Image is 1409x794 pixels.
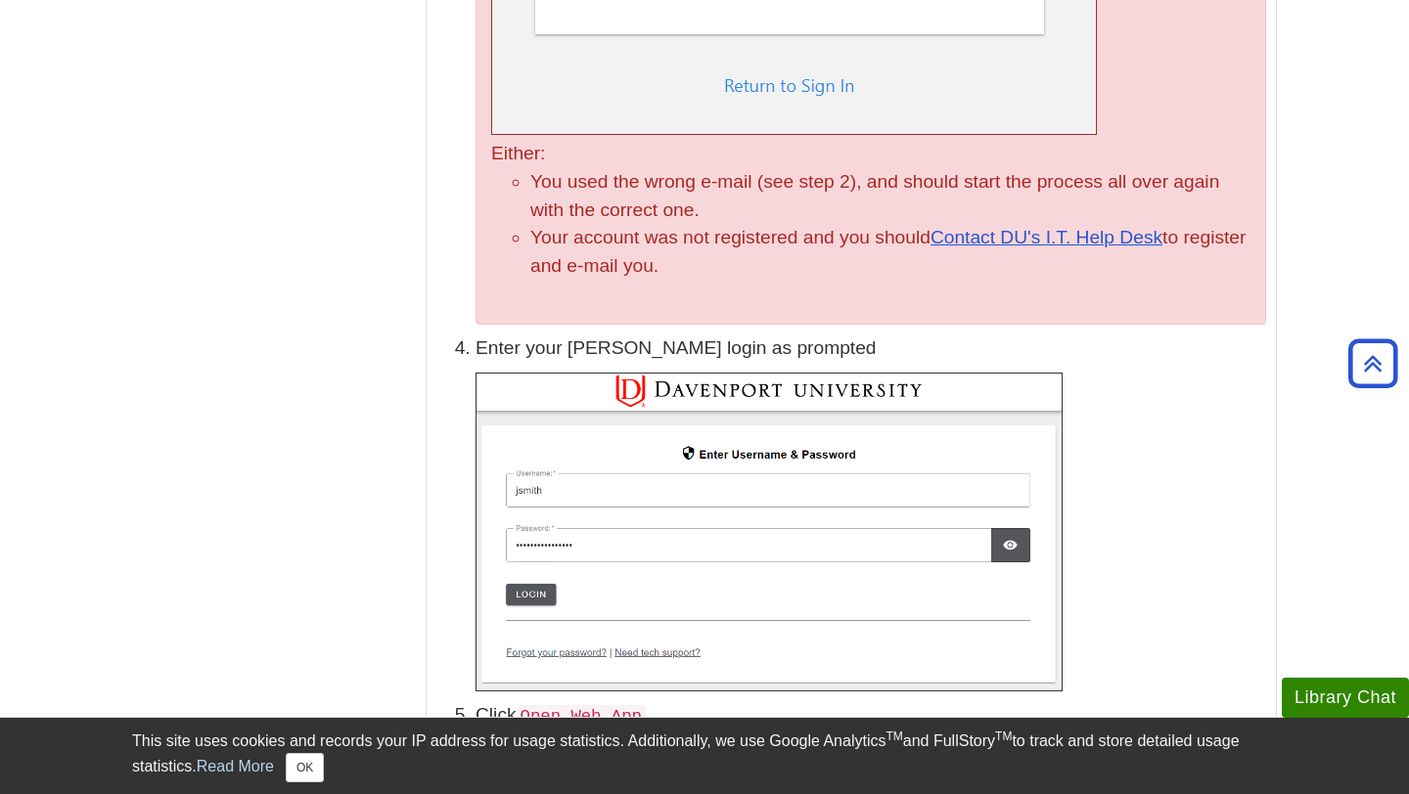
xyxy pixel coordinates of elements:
div: This site uses cookies and records your IP address for usage statistics. Additionally, we use Goo... [132,729,1277,782]
li: You used the wrong e-mail (see step 2), and should start the process all over again with the corr... [530,168,1250,225]
code: Open Web App [517,705,646,728]
sup: TM [995,729,1012,743]
button: Library Chat [1282,678,1409,718]
a: Back to Top [1341,350,1404,376]
p: Either: [491,140,1250,168]
sup: TM [886,729,902,743]
a: Read More [197,758,274,774]
li: Your account was not registered and you should to register and e-mail you. [530,224,1250,281]
p: Enter your [PERSON_NAME] login as prompted [476,334,1266,363]
button: Close [286,753,324,782]
p: Click [476,701,1266,729]
img: Davenport University login screen [476,373,1063,691]
a: Contact DU's I.T. Help Desk [931,227,1162,247]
